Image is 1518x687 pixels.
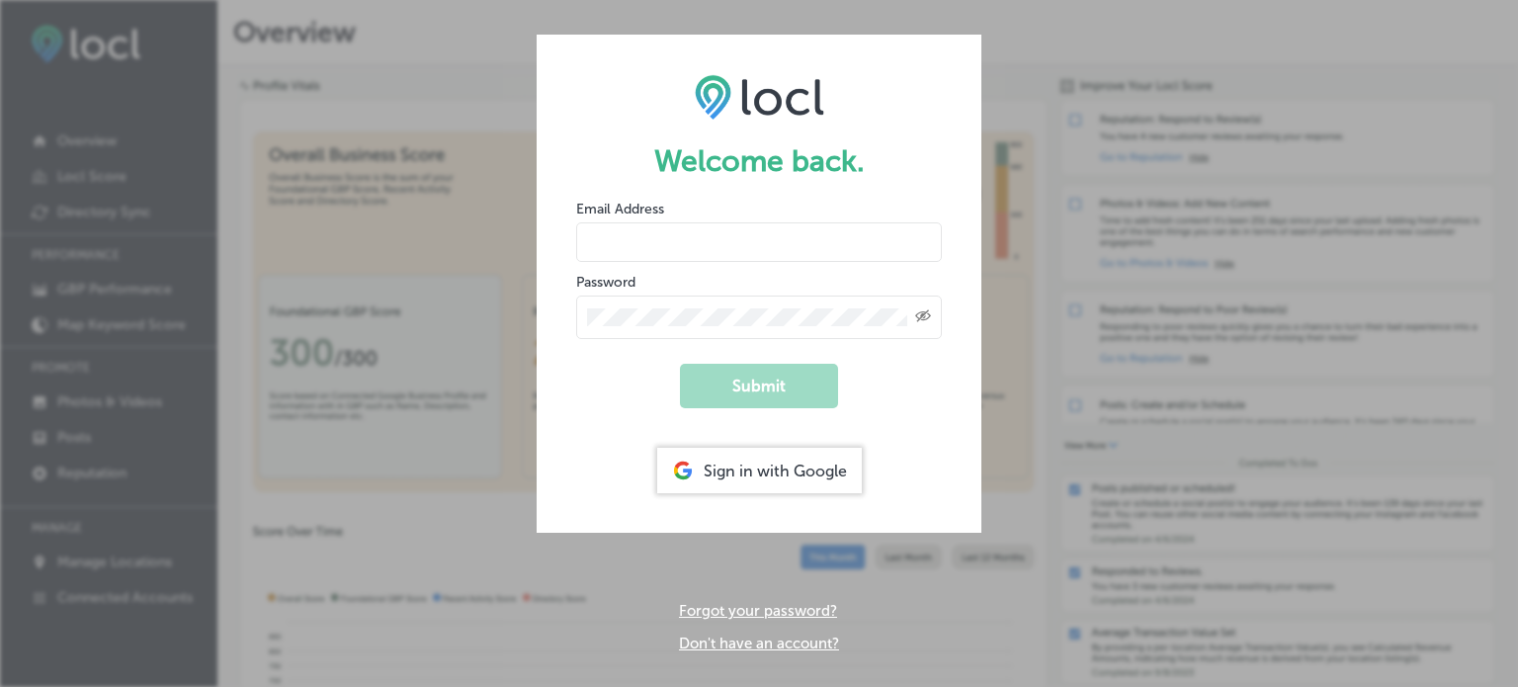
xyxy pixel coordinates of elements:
label: Password [576,274,635,291]
a: Forgot your password? [679,602,837,620]
label: Email Address [576,201,664,217]
a: Don't have an account? [679,635,839,652]
span: Toggle password visibility [915,308,931,326]
div: Sign in with Google [657,448,862,493]
h1: Welcome back. [576,143,942,179]
button: Submit [680,364,838,408]
img: LOCL logo [695,74,824,120]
